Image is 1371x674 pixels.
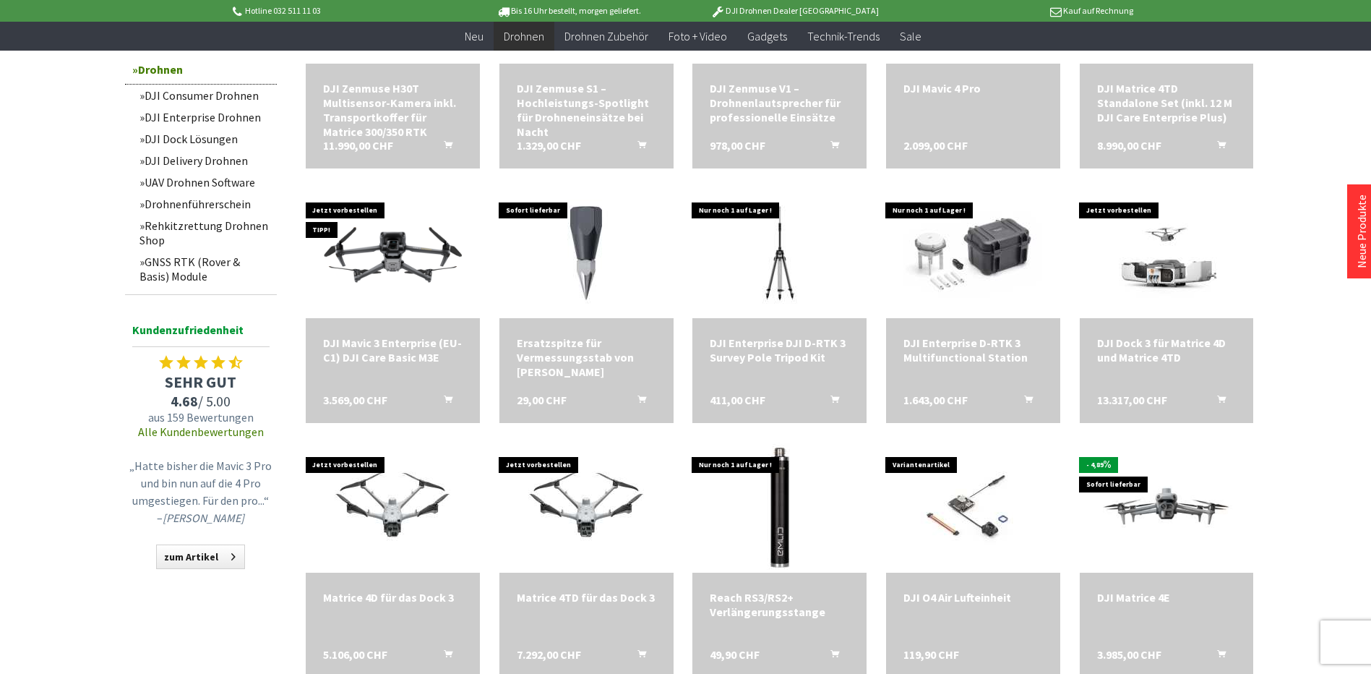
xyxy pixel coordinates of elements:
div: DJI Dock 3 für Matrice 4D und Matrice 4TD [1097,336,1237,364]
button: In den Warenkorb [1007,393,1041,411]
span: Neu [465,29,483,43]
a: Neue Produkte [1354,195,1369,268]
span: SEHR GUT [125,372,277,392]
span: 3.569,00 CHF [323,393,387,407]
span: / 5.00 [125,392,277,410]
span: Drohnen Zubehör [564,29,648,43]
em: [PERSON_NAME] [163,511,244,525]
img: DJI Mavic 3 Enterprise (EU-C1) DJI Care Basic M3E [306,204,480,302]
div: DJI Enterprise DJI D-RTK 3 Survey Pole Tripod Kit [710,336,849,364]
a: GNSS RTK (Rover & Basis) Module [132,251,277,287]
button: In den Warenkorb [426,138,461,157]
button: In den Warenkorb [1200,647,1234,666]
a: DJI Zenmuse H30T Multisensor-Kamera inkl. Transportkoffer für Matrice 300/350 RTK 11.990,00 CHF I... [323,81,463,139]
p: DJI Drohnen Dealer [GEOGRAPHIC_DATA] [682,2,907,20]
div: DJI Enterprise D-RTK 3 Multifunctional Station [903,336,1043,364]
div: DJI O4 Air Lufteinheit [903,590,1043,605]
span: 119,90 CHF [903,647,959,662]
p: „Hatte bisher die Mavic 3 Pro und bin nun auf die 4 Pro umgestiegen. Für den pro...“ – [129,457,273,526]
a: DJI Dock Lösungen [132,128,277,150]
button: In den Warenkorb [426,393,461,411]
div: Ersatzspitze für Vermessungsstab von [PERSON_NAME] [517,336,656,379]
a: Technik-Trends [797,22,890,51]
button: In den Warenkorb [813,647,848,666]
span: 13.317,00 CHF [1097,393,1167,407]
button: In den Warenkorb [426,647,461,666]
img: DJI Dock 3 für Matrice 4D und Matrice 4TD [1101,188,1232,318]
div: DJI Mavic 3 Enterprise (EU-C1) DJI Care Basic M3E [323,336,463,364]
a: UAV Drohnen Software [132,171,277,193]
div: Matrice 4D für das Dock 3 [323,590,463,605]
span: 2.099,00 CHF [903,138,968,153]
span: 5.106,00 CHF [323,647,387,662]
div: DJI Zenmuse S1 – Hochleistungs-Spotlight für Drohneneinsätze bei Nacht [517,81,656,139]
a: DJI Zenmuse S1 – Hochleistungs-Spotlight für Drohneneinsätze bei Nacht 1.329,00 CHF In den Warenkorb [517,81,656,139]
span: 1.329,00 CHF [517,138,581,153]
button: In den Warenkorb [813,393,848,411]
span: 8.990,00 CHF [1097,138,1161,153]
a: Gadgets [737,22,797,51]
a: DJI Matrice 4TD Standalone Set (inkl. 12 M DJI Care Enterprise Plus) 8.990,00 CHF In den Warenkorb [1097,81,1237,124]
button: In den Warenkorb [1200,393,1234,411]
span: 1.643,00 CHF [903,393,968,407]
button: In den Warenkorb [620,393,655,411]
p: Hotline 032 511 11 03 [231,2,456,20]
img: DJI Enterprise DJI D-RTK 3 Survey Pole Tripod Kit [693,188,867,318]
a: Foto + Video [658,22,737,51]
a: DJI Consumer Drohnen [132,85,277,106]
a: DJI O4 Air Lufteinheit 119,90 CHF [903,590,1043,605]
img: DJI O4 Air Lufteinheit [886,443,1060,573]
div: DJI Matrice 4TD Standalone Set (inkl. 12 M DJI Care Enterprise Plus) [1097,81,1237,124]
button: In den Warenkorb [620,647,655,666]
a: DJI Delivery Drohnen [132,150,277,171]
a: Neu [455,22,494,51]
a: DJI Enterprise DJI D-RTK 3 Survey Pole Tripod Kit 411,00 CHF In den Warenkorb [710,336,849,364]
a: Ersatzspitze für Vermessungsstab von [PERSON_NAME] 29,00 CHF In den Warenkorb [517,336,656,379]
span: Gadgets [747,29,787,43]
span: 49,90 CHF [710,647,760,662]
span: 978,00 CHF [710,138,765,153]
a: Matrice 4TD für das Dock 3 7.292,00 CHF In den Warenkorb [517,590,656,605]
img: Matrice 4D für das Dock 3 [306,443,479,573]
a: DJI Enterprise D-RTK 3 Multifunctional Station 1.643,00 CHF In den Warenkorb [903,336,1043,364]
span: Foto + Video [669,29,727,43]
a: DJI Enterprise Drohnen [132,106,277,128]
a: Alle Kundenbewertungen [138,425,264,439]
span: aus 159 Bewertungen [125,410,277,425]
span: 29,00 CHF [517,393,567,407]
img: Reach RS3/RS2+ Verlängerungsstange [715,443,845,573]
img: Matrice 4TD für das Dock 3 [499,443,673,573]
span: Drohnen [504,29,544,43]
p: Bis 16 Uhr bestellt, morgen geliefert. [456,2,682,20]
button: In den Warenkorb [1200,138,1234,157]
a: Matrice 4D für das Dock 3 5.106,00 CHF In den Warenkorb [323,590,463,605]
div: DJI Zenmuse V1 – Drohnenlautsprecher für professionelle Einsätze [710,81,849,124]
a: DJI Dock 3 für Matrice 4D und Matrice 4TD 13.317,00 CHF In den Warenkorb [1097,336,1237,364]
div: DJI Mavic 4 Pro [903,81,1043,95]
a: Sale [890,22,932,51]
img: Ersatzspitze für Vermessungsstab von Emlid [521,188,651,318]
a: Drohnenführerschein [132,193,277,215]
a: DJI Zenmuse V1 – Drohnenlautsprecher für professionelle Einsätze 978,00 CHF In den Warenkorb [710,81,849,124]
span: 11.990,00 CHF [323,138,393,153]
a: Drohnen Zubehör [554,22,658,51]
a: Drohnen [494,22,554,51]
a: DJI Mavic 4 Pro 2.099,00 CHF [903,81,1043,95]
a: DJI Mavic 3 Enterprise (EU-C1) DJI Care Basic M3E 3.569,00 CHF In den Warenkorb [323,336,463,364]
span: Kundenzufriedenheit [132,320,270,347]
button: In den Warenkorb [813,138,848,157]
a: DJI Matrice 4E 3.985,00 CHF In den Warenkorb [1097,590,1237,605]
a: Drohnen [125,55,277,85]
span: 411,00 CHF [710,393,765,407]
div: DJI Matrice 4E [1097,590,1237,605]
p: Kauf auf Rechnung [908,2,1133,20]
div: DJI Zenmuse H30T Multisensor-Kamera inkl. Transportkoffer für Matrice 300/350 RTK [323,81,463,139]
div: Matrice 4TD für das Dock 3 [517,590,656,605]
a: Reach RS3/RS2+ Verlängerungsstange 49,90 CHF In den Warenkorb [710,590,849,619]
span: 4.68 [171,392,198,410]
img: DJI Matrice 4E [1080,458,1254,557]
div: Reach RS3/RS2+ Verlängerungsstange [710,590,849,619]
a: zum Artikel [156,545,245,569]
span: Sale [900,29,921,43]
button: In den Warenkorb [620,138,655,157]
